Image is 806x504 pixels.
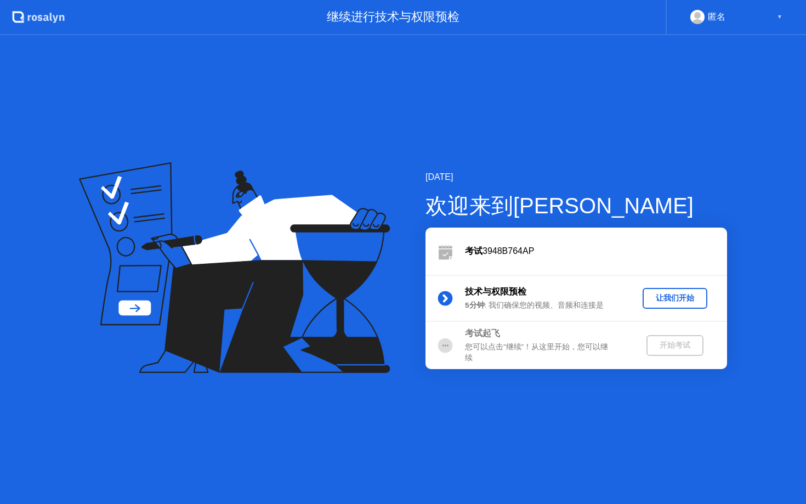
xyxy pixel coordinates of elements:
[777,10,782,24] div: ▼
[465,301,485,309] b: 5分钟
[651,340,699,350] div: 开始考试
[465,300,623,311] div: : 我们确保您的视频、音频和连接是
[425,171,727,184] div: [DATE]
[465,246,483,256] b: 考试
[425,189,727,222] div: 欢迎来到[PERSON_NAME]
[465,329,500,338] b: 考试起飞
[708,10,725,24] div: 匿名
[646,335,703,356] button: 开始考试
[465,342,623,364] div: 您可以点击”继续”！从这里开始，您可以继续
[643,288,707,309] button: 让我们开始
[647,293,703,303] div: 让我们开始
[465,245,727,258] div: 3948B764AP
[465,287,526,296] b: 技术与权限预检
